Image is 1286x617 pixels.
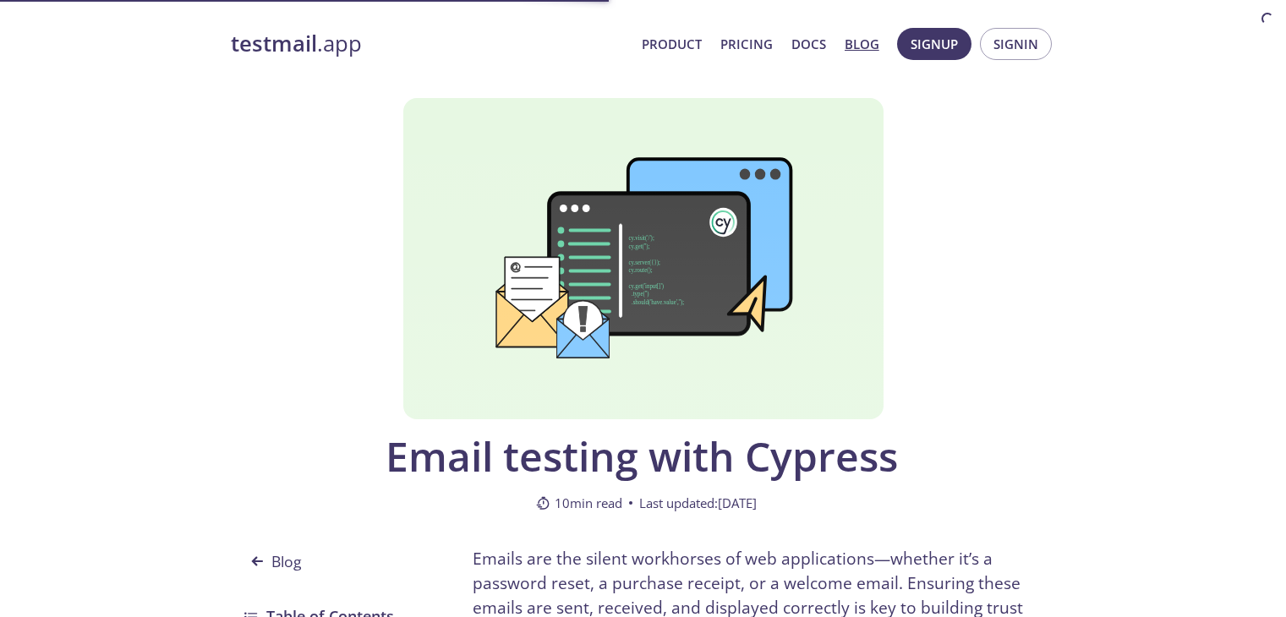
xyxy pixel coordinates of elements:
span: Email testing with Cypress [353,433,931,479]
span: Last updated: [DATE] [639,493,757,513]
span: 10 min read [536,493,622,513]
span: Signin [993,33,1038,55]
strong: testmail [231,29,317,58]
button: Signin [980,28,1052,60]
a: Docs [791,33,826,55]
a: Pricing [720,33,773,55]
a: Product [642,33,702,55]
span: Signup [911,33,958,55]
a: testmail.app [231,30,628,58]
button: Signup [897,28,971,60]
a: Blog [244,521,419,584]
span: Blog [244,545,312,577]
a: Blog [845,33,879,55]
